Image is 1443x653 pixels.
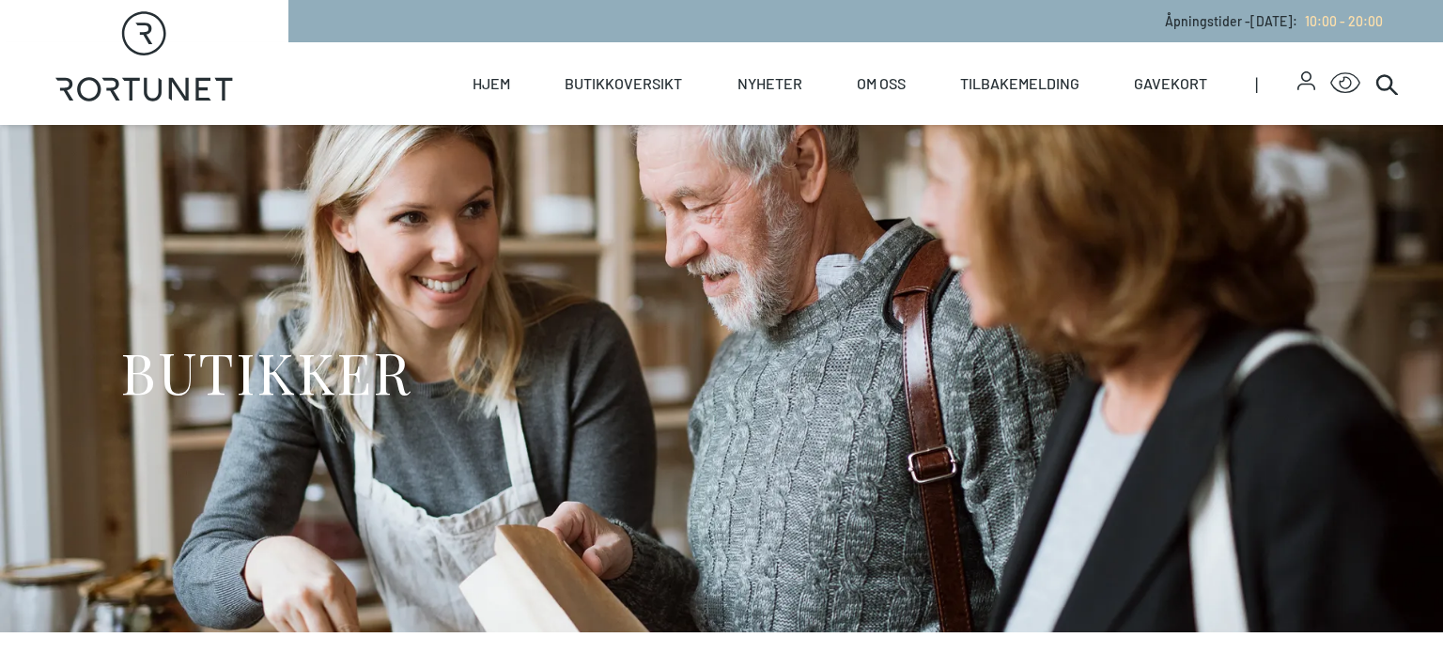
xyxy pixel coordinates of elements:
[1134,42,1207,125] a: Gavekort
[120,336,411,407] h1: BUTIKKER
[737,42,802,125] a: Nyheter
[1305,13,1383,29] span: 10:00 - 20:00
[960,42,1079,125] a: Tilbakemelding
[1165,11,1383,31] p: Åpningstider - [DATE] :
[1297,13,1383,29] a: 10:00 - 20:00
[1255,42,1297,125] span: |
[857,42,906,125] a: Om oss
[565,42,682,125] a: Butikkoversikt
[1330,69,1360,99] button: Open Accessibility Menu
[473,42,510,125] a: Hjem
